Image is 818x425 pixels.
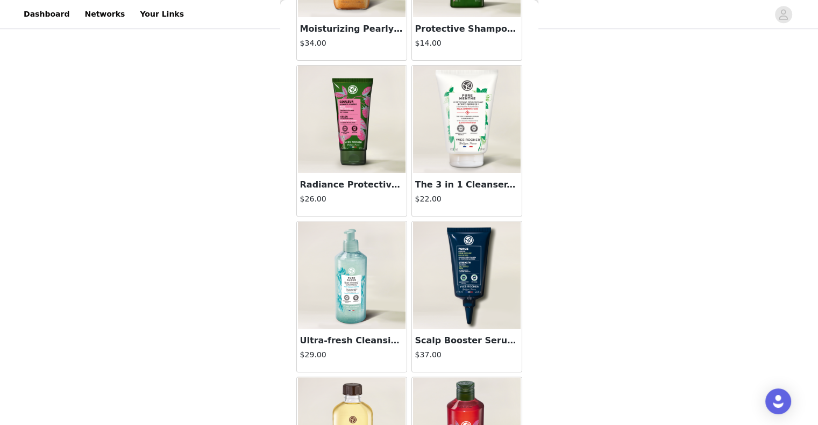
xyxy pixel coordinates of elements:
a: Networks [78,2,131,26]
img: Ultra-fresh Cleansing Gel - Pure Algue [298,221,406,329]
h3: The 3 in 1 Cleanser, Scrub & Blackheads - Pure Menthe [415,178,518,191]
h4: $26.00 [300,193,403,205]
h3: Radiance Protective Mask - Color [300,178,403,191]
h4: $14.00 [415,38,518,49]
div: avatar [778,6,788,23]
h4: $37.00 [415,349,518,361]
h3: Moisturizing Pearly Oil Monoi [300,23,403,35]
img: Radiance Protective Mask - Color [298,66,406,173]
h3: Scalp Booster Serum - Strength [415,334,518,347]
h3: Ultra-fresh Cleansing Gel - Pure Algue [300,334,403,347]
h4: $22.00 [415,193,518,205]
a: Dashboard [17,2,76,26]
h4: $34.00 [300,38,403,49]
img: The 3 in 1 Cleanser, Scrub & Blackheads - Pure Menthe [413,66,521,173]
h4: $29.00 [300,349,403,361]
div: Open Intercom Messenger [765,388,791,414]
h3: Protective Shampoo - Color [415,23,518,35]
img: Scalp Booster Serum - Strength [413,221,521,329]
a: Your Links [133,2,190,26]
